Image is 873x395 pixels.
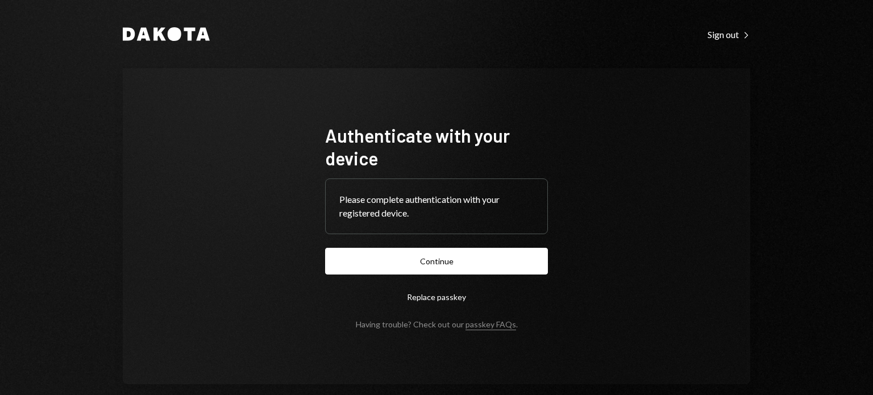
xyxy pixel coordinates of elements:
div: Please complete authentication with your registered device. [339,193,534,220]
button: Replace passkey [325,284,548,310]
a: Sign out [708,28,750,40]
button: Continue [325,248,548,275]
div: Sign out [708,29,750,40]
a: passkey FAQs [465,319,516,330]
div: Having trouble? Check out our . [356,319,518,329]
h1: Authenticate with your device [325,124,548,169]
